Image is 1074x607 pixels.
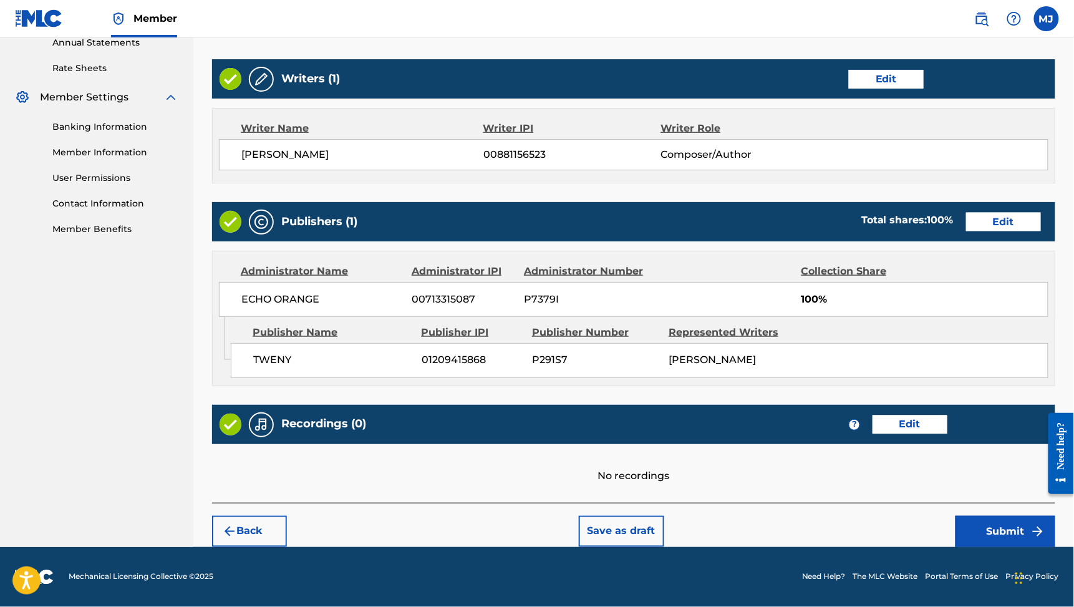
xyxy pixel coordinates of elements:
span: Member Settings [40,90,128,105]
button: Submit [955,516,1055,547]
span: P291S7 [532,353,659,368]
button: Save as draft [579,516,664,547]
img: Valid [220,68,241,90]
img: Valid [220,414,241,435]
span: Member [133,11,177,26]
img: Publishers [254,215,269,230]
h5: Recordings (0) [281,417,366,432]
span: 00881156523 [483,147,660,162]
div: Administrator Name [241,264,402,279]
div: Writer IPI [483,121,661,136]
img: Member Settings [15,90,30,105]
span: Mechanical Licensing Collective © 2025 [69,571,213,583]
a: Need Help? [802,571,846,583]
img: Writers [254,72,269,87]
img: MLC Logo [15,9,63,27]
img: search [974,11,989,26]
img: Top Rightsholder [111,11,126,26]
span: 01209415868 [422,353,523,368]
h5: Publishers (1) [281,215,357,229]
span: [PERSON_NAME] [669,354,756,366]
div: Writer Name [241,121,483,136]
span: Composer/Author [660,147,822,162]
img: 7ee5dd4eb1f8a8e3ef2f.svg [222,524,237,539]
span: ? [849,420,859,430]
div: User Menu [1034,6,1059,31]
img: help [1007,11,1022,26]
a: Banking Information [52,120,178,134]
img: Recordings [254,417,269,432]
a: Privacy Policy [1006,571,1059,583]
div: Publisher IPI [421,325,523,340]
a: Rate Sheets [52,62,178,75]
a: Public Search [969,6,994,31]
button: Edit [873,415,947,434]
iframe: Resource Center [1039,402,1074,506]
div: Help [1002,6,1027,31]
a: Member Benefits [52,223,178,236]
span: 100 % [927,214,954,226]
iframe: Chat Widget [1012,547,1074,607]
div: Collection Share [801,264,922,279]
div: Writer Role [660,121,822,136]
span: TWENY [253,353,412,368]
div: Total shares: [861,213,954,228]
img: f7272a7cc735f4ea7f67.svg [1030,524,1045,539]
img: expand [163,90,178,105]
span: ECHO ORANGE [241,292,403,307]
div: Widget de chat [1012,547,1074,607]
a: Contact Information [52,197,178,210]
div: Publisher Name [253,325,412,340]
a: Member Information [52,146,178,159]
span: 00713315087 [412,292,515,307]
div: Glisser [1015,560,1023,597]
div: No recordings [212,444,1055,484]
button: Back [212,516,287,547]
div: Publisher Number [532,325,659,340]
div: Administrator IPI [412,264,515,279]
a: The MLC Website [853,571,918,583]
a: User Permissions [52,172,178,185]
img: logo [15,570,54,585]
img: Valid [220,211,241,233]
button: Edit [966,213,1041,231]
a: Portal Terms of Use [926,571,999,583]
h5: Writers (1) [281,72,340,86]
a: Annual Statements [52,36,178,49]
span: 100% [801,292,1048,307]
button: Edit [849,70,924,89]
span: P7379I [524,292,653,307]
div: Administrator Number [524,264,653,279]
span: [PERSON_NAME] [241,147,483,162]
div: Represented Writers [669,325,796,340]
